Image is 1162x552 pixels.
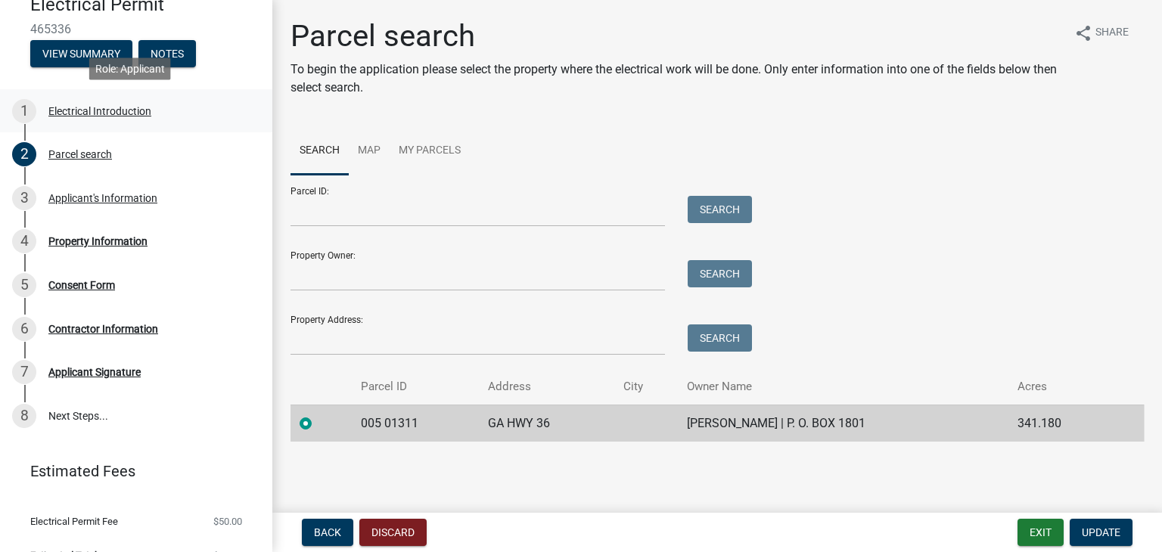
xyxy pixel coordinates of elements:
wm-modal-confirm: Summary [30,48,132,60]
span: 465336 [30,22,242,36]
th: Address [479,369,614,405]
div: 4 [12,229,36,253]
h1: Parcel search [290,18,1062,54]
div: Electrical Introduction [48,106,151,116]
th: City [614,369,678,405]
div: Role: Applicant [89,57,171,79]
div: Contractor Information [48,324,158,334]
button: Search [688,260,752,287]
div: Property Information [48,236,148,247]
div: Consent Form [48,280,115,290]
a: My Parcels [390,127,470,175]
td: GA HWY 36 [479,405,614,442]
button: Update [1070,519,1132,546]
button: Notes [138,40,196,67]
button: View Summary [30,40,132,67]
th: Acres [1008,369,1113,405]
th: Owner Name [678,369,1009,405]
td: 005 01311 [352,405,479,442]
div: 6 [12,317,36,341]
span: $50.00 [213,516,242,526]
div: 5 [12,273,36,297]
button: Search [688,196,752,223]
div: 2 [12,142,36,166]
i: share [1074,24,1092,42]
div: 1 [12,99,36,123]
span: Back [314,526,341,538]
span: Share [1095,24,1129,42]
div: 7 [12,360,36,384]
td: 341.180 [1008,405,1113,442]
button: Discard [359,519,427,546]
a: Estimated Fees [12,456,248,486]
button: Search [688,324,752,352]
p: To begin the application please select the property where the electrical work will be done. Only ... [290,60,1062,97]
div: Applicant Signature [48,367,141,377]
span: Update [1082,526,1120,538]
button: Exit [1018,519,1064,546]
td: [PERSON_NAME] | P. O. BOX 1801 [678,405,1009,442]
div: Parcel search [48,149,112,160]
wm-modal-confirm: Notes [138,48,196,60]
span: Electrical Permit Fee [30,516,118,526]
button: shareShare [1062,18,1141,48]
div: 3 [12,186,36,210]
div: Applicant's Information [48,193,157,203]
div: 8 [12,404,36,428]
th: Parcel ID [352,369,479,405]
a: Search [290,127,349,175]
button: Back [302,519,353,546]
a: Map [349,127,390,175]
